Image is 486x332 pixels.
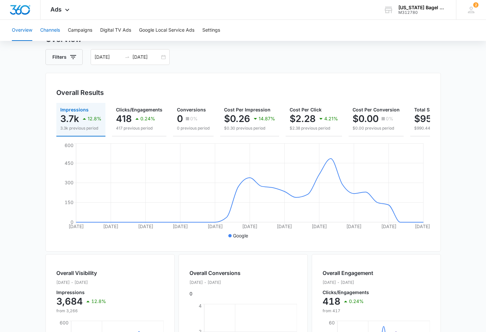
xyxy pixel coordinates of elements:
[224,113,250,124] p: $0.26
[473,2,478,8] span: 2
[56,296,83,307] p: 3,684
[415,224,430,229] tspan: [DATE]
[323,308,373,314] p: from 417
[91,299,106,304] p: 12.8%
[398,10,446,15] div: account id
[290,113,316,124] p: $2.28
[329,320,334,325] tspan: 60
[40,20,60,41] button: Channels
[116,107,162,112] span: Clicks/Engagements
[56,308,106,314] p: from 3,266
[386,116,393,121] p: 0%
[56,290,106,295] p: Impressions
[259,116,275,121] p: 14.87%
[177,113,183,124] p: 0
[224,125,275,131] p: $0.30 previous period
[100,20,131,41] button: Digital TV Ads
[64,160,73,166] tspan: 450
[60,113,79,124] p: 3.7k
[398,5,446,10] div: account name
[56,280,106,286] p: [DATE] - [DATE]
[353,113,379,124] p: $0.00
[140,116,155,121] p: 0.24%
[290,107,322,112] span: Cost Per Click
[60,125,101,131] p: 3.3k previous period
[59,320,68,325] tspan: 600
[349,299,364,304] p: 0.24%
[125,54,130,60] span: to
[311,224,327,229] tspan: [DATE]
[177,125,210,131] p: 0 previous period
[70,219,73,225] tspan: 0
[414,107,441,112] span: Total Spend
[56,269,106,277] h2: Overall Visibility
[95,53,122,61] input: Start date
[353,107,400,112] span: Cost Per Conversion
[290,125,338,131] p: $2.38 previous period
[381,224,396,229] tspan: [DATE]
[242,224,257,229] tspan: [DATE]
[68,20,92,41] button: Campaigns
[132,53,160,61] input: End date
[224,107,271,112] span: Cost Per Impression
[323,296,340,307] p: 418
[64,142,73,148] tspan: 600
[12,20,32,41] button: Overview
[324,116,338,121] p: 4.21%
[207,224,222,229] tspan: [DATE]
[88,116,101,121] p: 12.8%
[116,113,132,124] p: 418
[125,54,130,60] span: swap-right
[173,224,188,229] tspan: [DATE]
[177,107,206,112] span: Conversions
[233,232,248,239] p: Google
[346,224,361,229] tspan: [DATE]
[50,6,62,13] span: Ads
[189,269,241,277] h2: Overall Conversions
[103,224,118,229] tspan: [DATE]
[139,20,194,41] button: Google Local Service Ads
[414,125,473,131] p: $990.44 previous period
[64,180,73,185] tspan: 300
[68,224,83,229] tspan: [DATE]
[138,224,153,229] tspan: [DATE]
[414,113,450,124] p: $951.02
[189,269,241,297] div: 0
[116,125,162,131] p: 417 previous period
[202,20,220,41] button: Settings
[190,116,198,121] p: 0%
[198,303,201,309] tspan: 4
[277,224,292,229] tspan: [DATE]
[189,280,241,286] p: [DATE] - [DATE]
[64,199,73,205] tspan: 150
[60,107,89,112] span: Impressions
[323,269,373,277] h2: Overall Engagement
[45,49,83,65] button: Filters
[323,290,373,295] p: Clicks/Engagements
[323,280,373,286] p: [DATE] - [DATE]
[56,88,104,98] h3: Overall Results
[353,125,400,131] p: $0.00 previous period
[473,2,478,8] div: notifications count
